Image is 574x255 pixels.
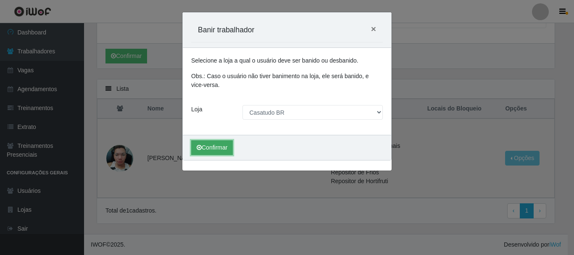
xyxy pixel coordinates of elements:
label: Loja [191,105,202,114]
p: Selecione a loja a qual o usuário deve ser banido ou desbanido. [191,56,383,65]
h5: Banir trabalhador [198,24,254,35]
p: Obs.: Caso o usuário não tiver banimento na loja, ele será banido, e vice-versa. [191,72,383,89]
button: Confirmar [191,140,233,155]
button: Close [364,18,383,40]
span: × [371,24,376,34]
